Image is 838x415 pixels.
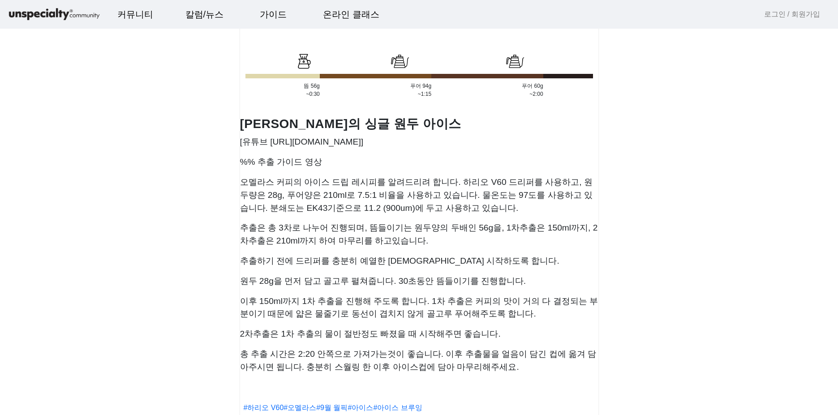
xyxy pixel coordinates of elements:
a: 설정 [116,284,172,306]
p: 뜸 56g [245,82,320,90]
p: 2차추출은 1차 추출의 물이 절반정도 빠졌을 때 시작해주면 좋습니다. [240,328,598,341]
a: #하리오 V60 [244,404,284,411]
img: bloom [391,52,409,70]
p: %% 추출 가이드 영상 [240,156,598,169]
img: bloom [295,52,313,70]
a: #아이스 브루잉 [373,404,422,411]
p: ~1:15 [320,90,431,98]
a: #9월 월픽 [316,404,348,411]
p: 추출은 총 3차로 나누어 진행되며, 뜸들이기는 원두양의 두배인 56g을, 1차추출은 150ml까지, 2차추출은 210ml까지 하여 마무리를 하고있습니다. [240,222,598,248]
p: 추출하기 전에 드리퍼를 충분히 예열한 [DEMOGRAPHIC_DATA] 시작하도록 합니다. [240,255,598,268]
img: bloom [506,52,524,70]
a: 로그인 / 회원가입 [764,9,820,20]
p: 푸어 94g [320,82,431,90]
a: 가이드 [253,2,294,26]
a: 온라인 클래스 [316,2,387,26]
p: ~0:30 [245,90,320,98]
p: 총 추출 시간은 2:20 안쪽으로 가져가는것이 좋습니다. 이후 추출물을 얼음이 담긴 컵에 옮겨 담아주시면 됩니다. 충분히 스월링 한 이후 아이스컵에 담아 마무리해주세요. [240,348,598,374]
a: 커뮤니티 [110,2,160,26]
a: 대화 [59,284,116,306]
p: 원두 28g을 먼저 담고 골고루 펼쳐줍니다. 30초동안 뜸들이기를 진행합니다. [240,275,598,288]
span: 설정 [138,297,149,304]
p: 푸어 60g [431,82,543,90]
p: [유튜브 [URL][DOMAIN_NAME]] [240,136,598,149]
p: 이후 150ml까지 1차 추출을 진행해 주도록 합니다. 1차 추출은 커피의 맛이 거의 다 결정되는 부분이기 때문에 얇은 물줄기로 동선이 겹치지 않게 골고루 푸어해주도록 합니다. [240,295,598,321]
a: 홈 [3,284,59,306]
p: ~2:00 [431,90,543,98]
span: 홈 [28,297,34,304]
h1: [PERSON_NAME]의 싱글 원두 아이스 [240,116,598,132]
a: #아이스 [348,404,373,411]
span: 대화 [82,298,93,305]
p: 오멜라스 커피의 아이스 드립 레시피를 알려드리려 합니다. 하리오 V60 드리퍼를 사용하고, 원두량은 28g, 푸어양은 210ml로 7.5:1 비율을 사용하고 있습니다. 물온도... [240,176,598,214]
a: 칼럼/뉴스 [178,2,231,26]
img: logo [7,7,101,22]
a: #오멜라스 [284,404,316,411]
